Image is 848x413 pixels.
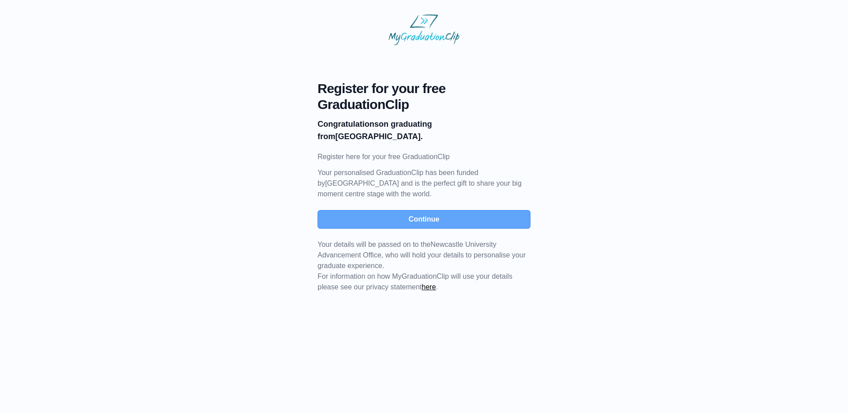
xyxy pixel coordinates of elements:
b: Congratulations [318,120,379,129]
img: MyGraduationClip [389,14,459,45]
a: here [422,283,436,291]
span: Your details will be passed on to the , who will hold your details to personalise your graduate e... [318,241,526,269]
p: Your personalised GraduationClip has been funded by [GEOGRAPHIC_DATA] and is the perfect gift to ... [318,168,530,199]
p: Register here for your free GraduationClip [318,152,530,162]
span: Newcastle University Advancement Office [318,241,496,259]
span: Register for your free [318,81,530,97]
button: Continue [318,210,530,229]
span: For information on how MyGraduationClip will use your details please see our privacy statement . [318,241,526,291]
span: GraduationClip [318,97,530,113]
p: on graduating from [GEOGRAPHIC_DATA]. [318,118,530,143]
